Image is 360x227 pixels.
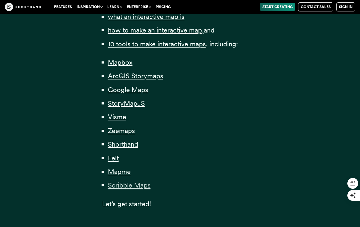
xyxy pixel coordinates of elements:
button: Learn [105,3,124,11]
button: Inspiration [74,3,105,11]
a: Scribble Maps [108,181,151,189]
a: Contact Sales [298,2,333,11]
a: Start Creating [260,3,295,11]
button: Enterprise [124,3,153,11]
img: The Craft [5,3,41,11]
a: Sign in [336,2,355,11]
a: Features [52,3,74,11]
a: how to make an interactive map, [108,26,204,34]
a: Visme [108,113,126,121]
span: Let’s get started! [102,200,151,208]
a: Google Maps [108,86,148,94]
a: ArcGIS Storymaps [108,72,163,80]
a: Felt [108,154,119,162]
a: Zeemaps [108,127,135,135]
span: and [204,26,215,34]
a: Shorthand [108,140,138,148]
a: Mapme [108,168,131,176]
a: Pricing [153,3,173,11]
a: what an interactive map is [108,13,185,20]
a: Mapbox [108,58,133,66]
a: StoryMapJS [108,99,145,107]
span: , including: [206,40,238,48]
a: 10 tools to make interactive maps [108,40,206,48]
